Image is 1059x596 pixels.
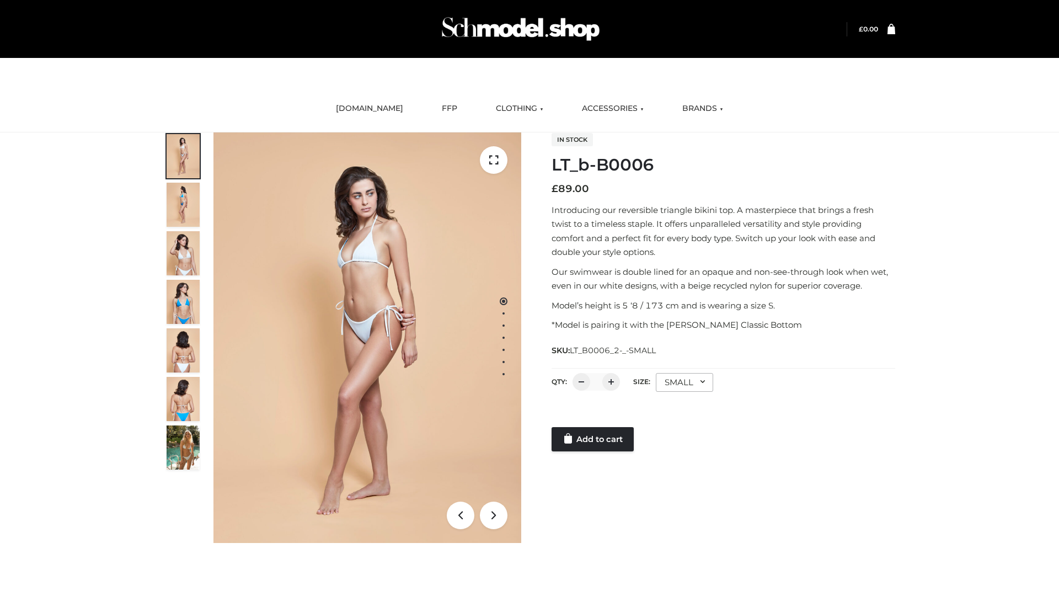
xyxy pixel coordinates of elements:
[552,133,593,146] span: In stock
[167,425,200,470] img: Arieltop_CloudNine_AzureSky2.jpg
[570,345,656,355] span: LT_B0006_2-_-SMALL
[167,328,200,372] img: ArielClassicBikiniTop_CloudNine_AzureSky_OW114ECO_7-scaled.jpg
[859,25,878,33] bdi: 0.00
[167,280,200,324] img: ArielClassicBikiniTop_CloudNine_AzureSky_OW114ECO_4-scaled.jpg
[552,183,589,195] bdi: 89.00
[656,373,713,392] div: SMALL
[434,97,466,121] a: FFP
[167,231,200,275] img: ArielClassicBikiniTop_CloudNine_AzureSky_OW114ECO_3-scaled.jpg
[552,203,895,259] p: Introducing our reversible triangle bikini top. A masterpiece that brings a fresh twist to a time...
[328,97,411,121] a: [DOMAIN_NAME]
[552,155,895,175] h1: LT_b-B0006
[552,427,634,451] a: Add to cart
[552,183,558,195] span: £
[674,97,731,121] a: BRANDS
[859,25,863,33] span: £
[167,183,200,227] img: ArielClassicBikiniTop_CloudNine_AzureSky_OW114ECO_2-scaled.jpg
[488,97,552,121] a: CLOTHING
[552,265,895,293] p: Our swimwear is double lined for an opaque and non-see-through look when wet, even in our white d...
[552,299,895,313] p: Model’s height is 5 ‘8 / 173 cm and is wearing a size S.
[574,97,652,121] a: ACCESSORIES
[552,318,895,332] p: *Model is pairing it with the [PERSON_NAME] Classic Bottom
[438,7,603,51] img: Schmodel Admin 964
[859,25,878,33] a: £0.00
[167,134,200,178] img: ArielClassicBikiniTop_CloudNine_AzureSky_OW114ECO_1-scaled.jpg
[167,377,200,421] img: ArielClassicBikiniTop_CloudNine_AzureSky_OW114ECO_8-scaled.jpg
[552,377,567,386] label: QTY:
[552,344,657,357] span: SKU:
[213,132,521,543] img: ArielClassicBikiniTop_CloudNine_AzureSky_OW114ECO_1
[633,377,650,386] label: Size:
